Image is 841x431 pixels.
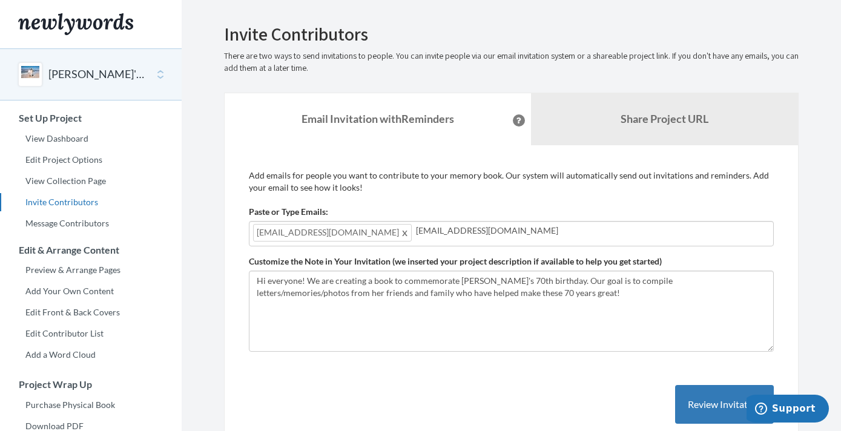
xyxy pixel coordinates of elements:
[249,169,774,194] p: Add emails for people you want to contribute to your memory book. Our system will automatically s...
[48,67,147,82] button: [PERSON_NAME]'s 70th Birthday
[416,224,770,237] input: Add contributor email(s) here...
[253,224,412,242] span: [EMAIL_ADDRESS][DOMAIN_NAME]
[249,206,328,218] label: Paste or Type Emails:
[621,112,708,125] b: Share Project URL
[1,379,182,390] h3: Project Wrap Up
[224,24,799,44] h2: Invite Contributors
[249,271,774,352] textarea: Hi everyone! We are creating a book to commemorate [PERSON_NAME]'s 70th birthday. Our goal is to ...
[302,112,454,125] strong: Email Invitation with Reminders
[747,395,829,425] iframe: Opens a widget where you can chat to one of our agents
[18,13,133,35] img: Newlywords logo
[1,245,182,255] h3: Edit & Arrange Content
[1,113,182,123] h3: Set Up Project
[224,50,799,74] p: There are two ways to send invitations to people. You can invite people via our email invitation ...
[675,385,774,424] button: Review Invitation
[249,255,662,268] label: Customize the Note in Your Invitation (we inserted your project description if available to help ...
